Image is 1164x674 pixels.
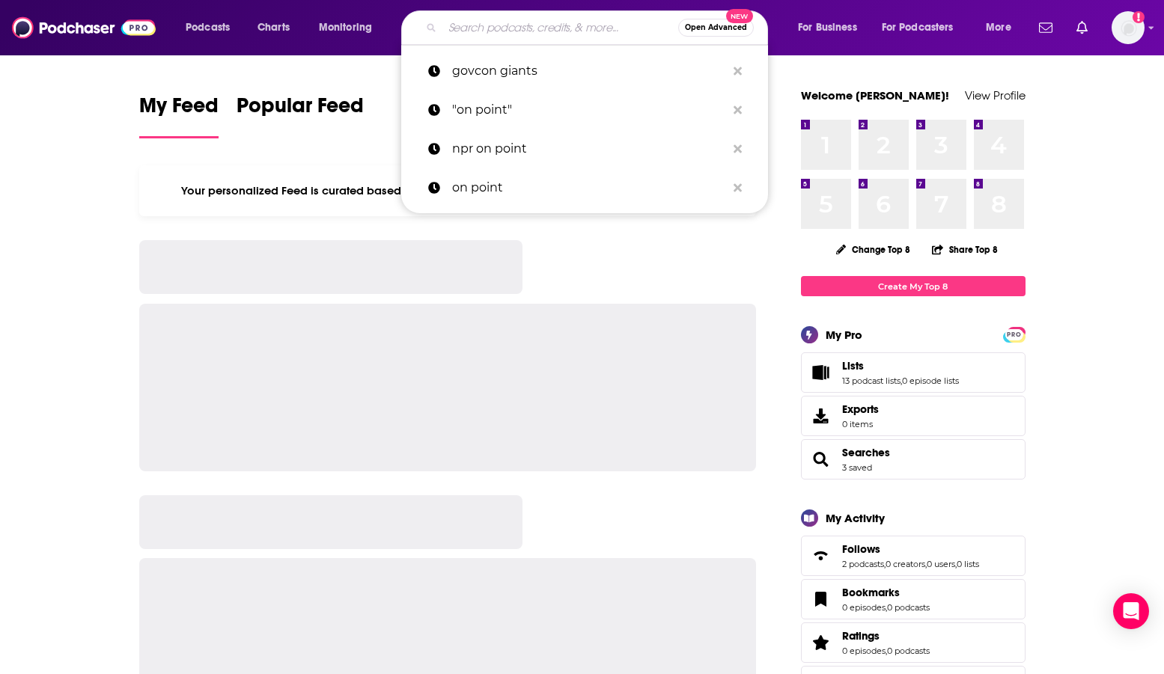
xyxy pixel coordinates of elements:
[842,402,879,416] span: Exports
[1005,328,1023,340] a: PRO
[1070,15,1094,40] a: Show notifications dropdown
[842,419,879,429] span: 0 items
[139,165,757,216] div: Your personalized Feed is curated based on the Podcasts, Creators, Users, and Lists that you Follow.
[678,19,754,37] button: Open AdvancedNew
[308,16,391,40] button: open menu
[842,359,864,373] span: Lists
[1112,11,1145,44] img: User Profile
[842,629,930,643] a: Ratings
[842,542,979,556] a: Follows
[186,17,230,38] span: Podcasts
[887,646,930,656] a: 0 podcasts
[258,17,290,38] span: Charts
[886,559,925,569] a: 0 creators
[1133,11,1145,23] svg: Add a profile image
[801,396,1026,436] a: Exports
[415,10,782,45] div: Search podcasts, credits, & more...
[798,17,857,38] span: For Business
[827,240,920,259] button: Change Top 8
[806,589,836,610] a: Bookmarks
[842,542,880,556] span: Follows
[139,93,219,127] span: My Feed
[801,579,1026,619] span: Bookmarks
[842,462,872,473] a: 3 saved
[902,376,959,386] a: 0 episode lists
[401,91,768,129] a: "on point"
[442,16,678,40] input: Search podcasts, credits, & more...
[237,93,364,127] span: Popular Feed
[842,586,900,599] span: Bookmarks
[1112,11,1145,44] button: Show profile menu
[1113,593,1149,629] div: Open Intercom Messenger
[1112,11,1145,44] span: Logged in as caitlin.macneal
[806,632,836,653] a: Ratings
[842,446,890,459] a: Searches
[452,52,726,91] p: govcon giants
[801,88,949,102] a: Welcome [PERSON_NAME]!
[806,362,836,383] a: Lists
[986,17,1011,38] span: More
[801,439,1026,480] span: Searches
[826,328,862,342] div: My Pro
[886,602,887,613] span: ,
[957,559,979,569] a: 0 lists
[801,536,1026,576] span: Follows
[842,359,959,373] a: Lists
[452,91,726,129] p: "on point"
[872,16,975,40] button: open menu
[685,24,747,31] span: Open Advanced
[955,559,957,569] span: ,
[452,168,726,207] p: on point
[882,17,954,38] span: For Podcasters
[842,602,886,613] a: 0 episodes
[901,376,902,386] span: ,
[975,16,1030,40] button: open menu
[401,52,768,91] a: govcon giants
[842,559,884,569] a: 2 podcasts
[965,88,1026,102] a: View Profile
[726,9,753,23] span: New
[842,629,880,643] span: Ratings
[801,622,1026,663] span: Ratings
[826,511,885,525] div: My Activity
[927,559,955,569] a: 0 users
[887,602,930,613] a: 0 podcasts
[801,276,1026,296] a: Create My Top 8
[139,93,219,138] a: My Feed
[806,545,836,566] a: Follows
[319,17,372,38] span: Monitoring
[1033,15,1058,40] a: Show notifications dropdown
[886,646,887,656] span: ,
[931,235,999,264] button: Share Top 8
[12,13,156,42] img: Podchaser - Follow, Share and Rate Podcasts
[401,168,768,207] a: on point
[175,16,249,40] button: open menu
[842,376,901,386] a: 13 podcast lists
[925,559,927,569] span: ,
[452,129,726,168] p: npr on point
[787,16,876,40] button: open menu
[884,559,886,569] span: ,
[806,405,836,426] span: Exports
[806,449,836,470] a: Searches
[801,352,1026,393] span: Lists
[237,93,364,138] a: Popular Feed
[248,16,299,40] a: Charts
[401,129,768,168] a: npr on point
[842,646,886,656] a: 0 episodes
[842,586,930,599] a: Bookmarks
